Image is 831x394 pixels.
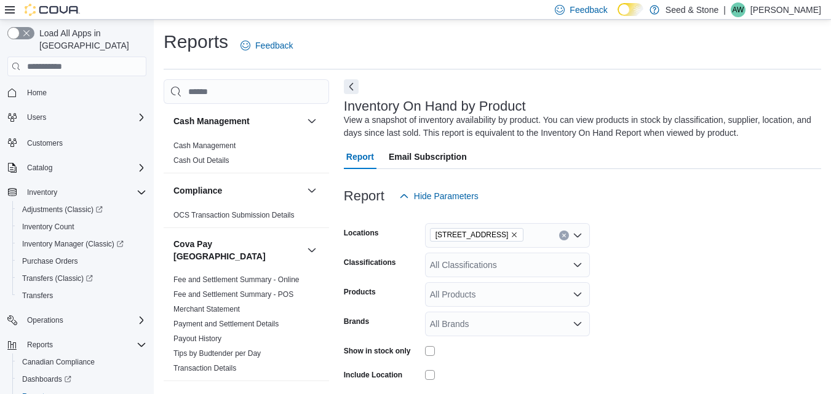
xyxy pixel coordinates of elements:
a: Transfers [17,288,58,303]
label: Products [344,287,376,297]
button: Catalog [22,160,57,175]
h3: Report [344,189,384,203]
span: Canadian Compliance [17,355,146,369]
a: Home [22,85,52,100]
button: Catalog [2,159,151,176]
span: Reports [22,337,146,352]
span: OCS Transaction Submission Details [173,210,295,220]
label: Classifications [344,258,396,267]
span: [STREET_ADDRESS] [435,229,509,241]
a: Transaction Details [173,364,236,372]
a: Merchant Statement [173,305,240,313]
button: Canadian Compliance [12,353,151,371]
button: Open list of options [573,290,582,299]
span: Payment and Settlement Details [173,319,279,329]
span: Dashboards [17,372,146,387]
span: Cash Management [173,141,236,151]
span: Hide Parameters [414,190,479,202]
span: Feedback [570,4,607,16]
a: Customers [22,136,68,151]
span: Customers [27,138,63,148]
span: Catalog [22,160,146,175]
label: Show in stock only [344,346,411,356]
span: Tips by Budtender per Day [173,349,261,358]
button: Cova Pay [GEOGRAPHIC_DATA] [173,238,302,262]
a: Dashboards [12,371,151,388]
label: Brands [344,317,369,326]
div: View a snapshot of inventory availability by product. You can view products in stock by classific... [344,114,815,140]
a: Payment and Settlement Details [173,320,279,328]
span: Transfers [17,288,146,303]
a: Inventory Manager (Classic) [12,235,151,253]
button: Cova Pay [GEOGRAPHIC_DATA] [304,243,319,258]
span: Fee and Settlement Summary - Online [173,275,300,285]
a: Cash Out Details [173,156,229,165]
button: Operations [2,312,151,329]
a: Adjustments (Classic) [12,201,151,218]
span: Home [27,88,47,98]
h3: Inventory On Hand by Product [344,99,526,114]
img: Cova [25,4,80,16]
button: Cash Management [173,115,302,127]
a: Fee and Settlement Summary - Online [173,275,300,284]
span: Inventory Manager (Classic) [17,237,146,251]
span: Purchase Orders [17,254,146,269]
button: Users [2,109,151,126]
span: Catalog [27,163,52,173]
button: Reports [22,337,58,352]
span: Inventory Count [17,219,146,234]
span: Transfers [22,291,53,301]
a: Transfers (Classic) [12,270,151,287]
span: Transfers (Classic) [22,274,93,283]
span: Inventory [27,187,57,197]
button: Open list of options [573,319,582,329]
a: Fee and Settlement Summary - POS [173,290,293,299]
div: Cash Management [164,138,329,173]
button: Open list of options [573,260,582,270]
p: | [723,2,726,17]
span: Fee and Settlement Summary - POS [173,290,293,299]
button: Reports [2,336,151,353]
a: Inventory Count [17,219,79,234]
button: Compliance [304,183,319,198]
button: Compliance [173,184,302,197]
span: Reports [27,340,53,350]
button: Users [22,110,51,125]
p: Seed & Stone [666,2,718,17]
span: Adjustments (Classic) [17,202,146,217]
a: Dashboards [17,372,76,387]
a: Cash Management [173,141,236,150]
button: Inventory [22,185,62,200]
button: Open list of options [573,230,582,240]
div: Alex Wang [731,2,746,17]
span: 512 Young Drive (Coquitlam) [430,228,524,242]
span: Users [27,112,46,122]
span: Canadian Compliance [22,357,95,367]
a: Canadian Compliance [17,355,100,369]
button: Clear input [559,230,569,240]
label: Include Location [344,370,402,380]
a: Tips by Budtender per Day [173,349,261,358]
h3: Compliance [173,184,222,197]
button: Home [2,84,151,101]
span: Operations [22,313,146,328]
a: Payout History [173,334,221,343]
span: Inventory [22,185,146,200]
button: Operations [22,313,68,328]
span: Email Subscription [389,144,467,169]
span: Feedback [255,39,293,52]
div: Compliance [164,208,329,227]
h1: Reports [164,30,228,54]
label: Locations [344,228,379,238]
a: Purchase Orders [17,254,83,269]
span: Load All Apps in [GEOGRAPHIC_DATA] [34,27,146,52]
a: Transfers (Classic) [17,271,98,286]
button: Inventory [2,184,151,201]
input: Dark Mode [618,3,643,16]
span: Operations [27,315,63,325]
a: Inventory Manager (Classic) [17,237,129,251]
